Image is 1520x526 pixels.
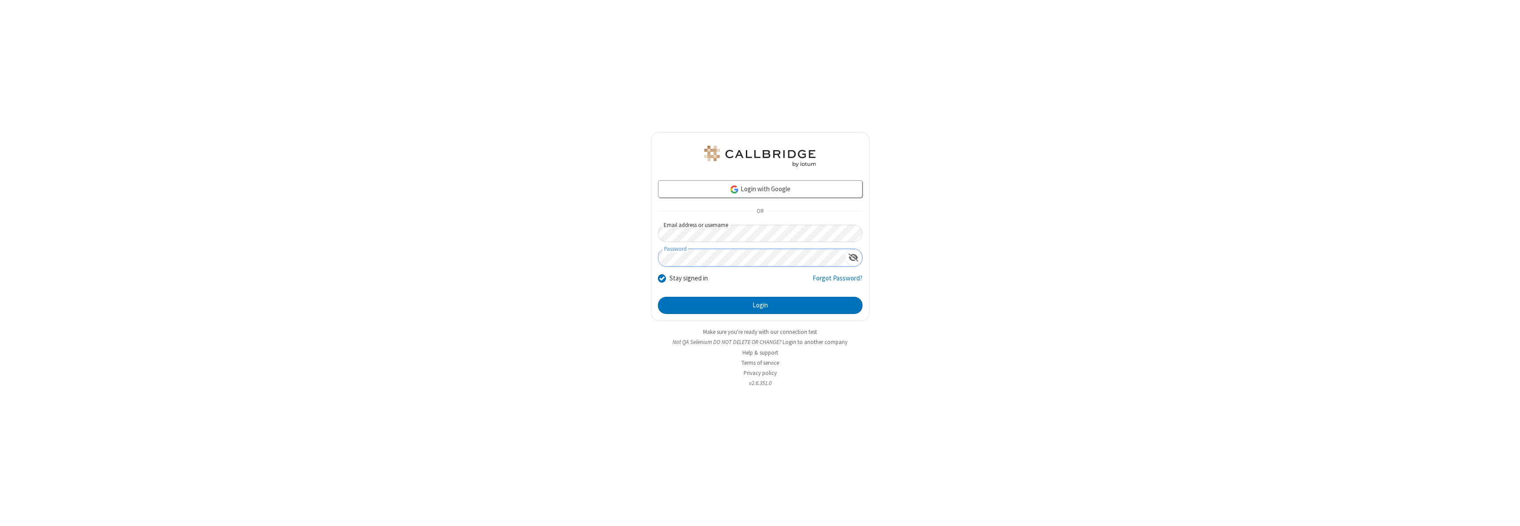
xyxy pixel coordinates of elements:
[845,249,862,265] div: Show password
[669,273,708,284] label: Stay signed in
[1498,503,1513,520] iframe: Chat
[730,185,739,194] img: google-icon.png
[658,180,863,198] a: Login with Google
[703,328,817,336] a: Make sure you're ready with our connection test
[813,273,863,290] a: Forgot Password?
[783,338,847,346] button: Login to another company
[651,379,870,387] li: v2.6.351.0
[658,225,863,242] input: Email address or username
[742,349,778,356] a: Help & support
[741,359,779,367] a: Terms of service
[753,205,767,218] span: OR
[744,369,777,377] a: Privacy policy
[658,249,845,266] input: Password
[703,146,817,167] img: QA Selenium DO NOT DELETE OR CHANGE
[651,338,870,346] li: Not QA Selenium DO NOT DELETE OR CHANGE?
[658,297,863,314] button: Login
